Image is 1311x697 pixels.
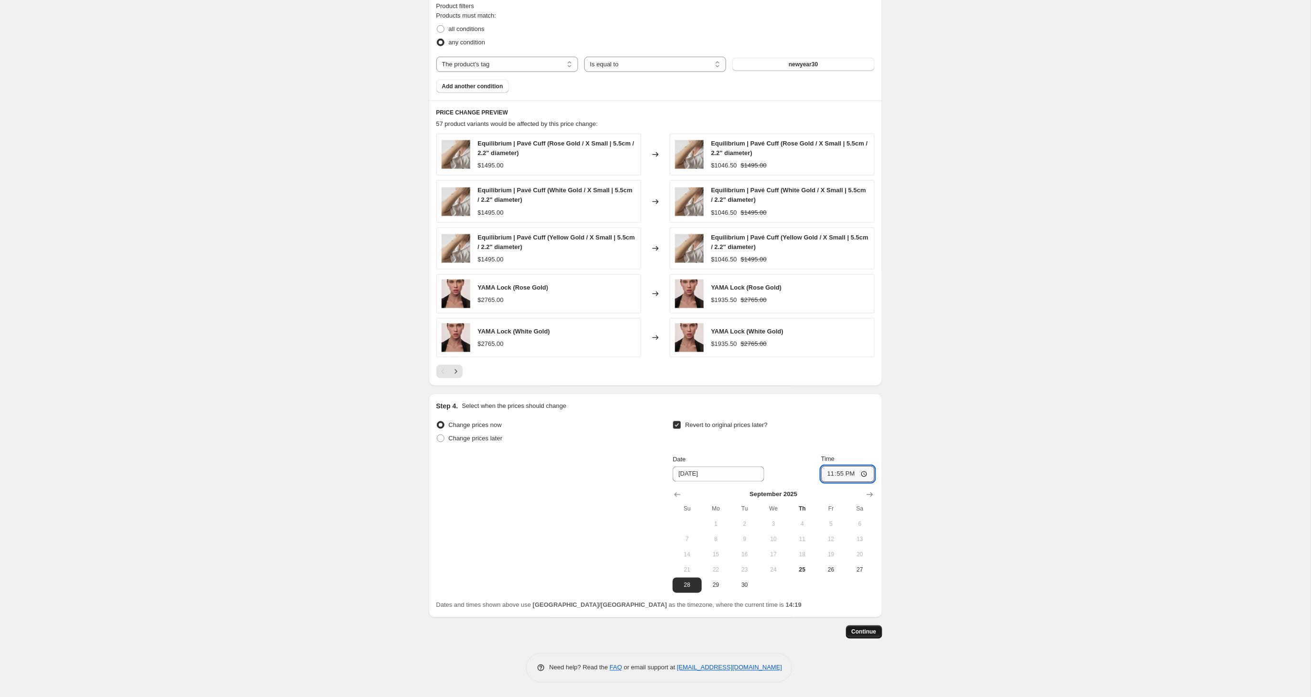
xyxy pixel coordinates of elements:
button: Monday September 8 2025 [702,532,730,547]
span: 14 [677,551,698,559]
span: We [763,505,784,513]
button: Monday September 22 2025 [702,562,730,578]
span: Equilibrium | Pavé Cuff (White Gold / X Small | 5.5cm / 2.2" diameter) [478,187,633,203]
span: $1046.50 [711,162,737,169]
img: 108-Cuff-Equilibrium_4cfe75b9-cc32-41f0-a34f-6b5a86759e34_80x.jpg [675,140,704,169]
span: $1935.50 [711,340,737,347]
span: 18 [792,551,813,559]
span: Dates and times shown above use as the timezone, where the current time is [436,602,802,609]
span: 15 [706,551,727,559]
span: $1046.50 [711,256,737,263]
button: Saturday September 20 2025 [846,547,874,562]
span: Equilibrium | Pavé Cuff (Yellow Gold / X Small | 5.5cm / 2.2" diameter) [711,234,868,250]
span: YAMA Lock (Rose Gold) [711,284,782,291]
span: newyear30 [789,61,818,68]
span: 11 [792,536,813,543]
span: 3 [763,520,784,528]
button: Wednesday September 10 2025 [759,532,788,547]
img: 224-NecklaceLock-Chunkychain_L_1_80x.jpg [675,323,704,352]
img: 108-Cuff-Equilibrium_4cfe75b9-cc32-41f0-a34f-6b5a86759e34_80x.jpg [442,187,470,216]
button: Thursday September 18 2025 [788,547,816,562]
span: 20 [849,551,870,559]
button: Tuesday September 9 2025 [730,532,759,547]
span: 13 [849,536,870,543]
a: [EMAIL_ADDRESS][DOMAIN_NAME] [677,664,782,671]
span: Time [821,456,835,463]
th: Thursday [788,501,816,517]
button: Friday September 12 2025 [817,532,846,547]
a: FAQ [610,664,622,671]
span: Equilibrium | Pavé Cuff (Rose Gold / X Small | 5.5cm / 2.2" diameter) [711,140,868,156]
img: 108-Cuff-Equilibrium_4cfe75b9-cc32-41f0-a34f-6b5a86759e34_80x.jpg [675,234,704,263]
input: 9/25/2025 [673,467,764,482]
button: Monday September 1 2025 [702,517,730,532]
span: YAMA Lock (Rose Gold) [478,284,549,291]
img: 224-NecklaceLock-Chunkychain_L_1_80x.jpg [442,280,470,308]
span: Add another condition [442,83,503,90]
div: Product filters [436,1,875,11]
span: 6 [849,520,870,528]
span: 2 [734,520,755,528]
span: YAMA Lock (White Gold) [478,328,550,335]
span: Equilibrium | Pavé Cuff (Yellow Gold / X Small | 5.5cm / 2.2" diameter) [478,234,635,250]
img: 108-Cuff-Equilibrium_4cfe75b9-cc32-41f0-a34f-6b5a86759e34_80x.jpg [675,187,704,216]
span: Change prices later [449,435,503,442]
span: 26 [821,566,842,574]
span: 27 [849,566,870,574]
span: Mo [706,505,727,513]
th: Saturday [846,501,874,517]
span: $1935.50 [711,296,737,303]
span: $2765.00 [741,340,767,347]
span: $1046.50 [711,209,737,216]
span: any condition [449,39,486,46]
img: 224-NecklaceLock-Chunkychain_L_1_80x.jpg [442,323,470,352]
span: 28 [677,582,698,589]
span: 1 [706,520,727,528]
span: 19 [821,551,842,559]
th: Sunday [673,501,701,517]
button: Show next month, October 2025 [863,488,877,501]
button: Sunday September 28 2025 [673,578,701,593]
th: Tuesday [730,501,759,517]
span: 8 [706,536,727,543]
button: Wednesday September 3 2025 [759,517,788,532]
span: $1495.00 [478,256,504,263]
button: Saturday September 6 2025 [846,517,874,532]
span: 17 [763,551,784,559]
span: Date [673,456,686,463]
span: Fr [821,505,842,513]
button: Wednesday September 24 2025 [759,562,788,578]
span: $1495.00 [478,209,504,216]
button: Friday September 26 2025 [817,562,846,578]
span: Tu [734,505,755,513]
button: Next [449,365,463,378]
p: Select when the prices should change [462,401,566,411]
button: Saturday September 27 2025 [846,562,874,578]
span: YAMA Lock (White Gold) [711,328,783,335]
span: 7 [677,536,698,543]
span: $1495.00 [741,256,767,263]
span: Need help? Read the [550,664,610,671]
button: Show previous month, August 2025 [671,488,684,501]
span: Revert to original prices later? [685,421,768,428]
span: $2765.00 [478,296,504,303]
span: 57 product variants would be affected by this price change: [436,120,598,127]
h2: Step 4. [436,401,458,411]
span: 16 [734,551,755,559]
span: or email support at [622,664,677,671]
button: Sunday September 21 2025 [673,562,701,578]
th: Friday [817,501,846,517]
span: $1495.00 [741,209,767,216]
span: 23 [734,566,755,574]
span: $2765.00 [741,296,767,303]
span: Sa [849,505,870,513]
button: Tuesday September 2 2025 [730,517,759,532]
button: Thursday September 11 2025 [788,532,816,547]
img: 224-NecklaceLock-Chunkychain_L_1_80x.jpg [675,280,704,308]
span: $1495.00 [478,162,504,169]
input: 12:00 [821,466,875,482]
span: Products must match: [436,12,497,19]
button: Friday September 19 2025 [817,547,846,562]
span: Equilibrium | Pavé Cuff (Rose Gold / X Small | 5.5cm / 2.2" diameter) [478,140,634,156]
nav: Pagination [436,365,463,378]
